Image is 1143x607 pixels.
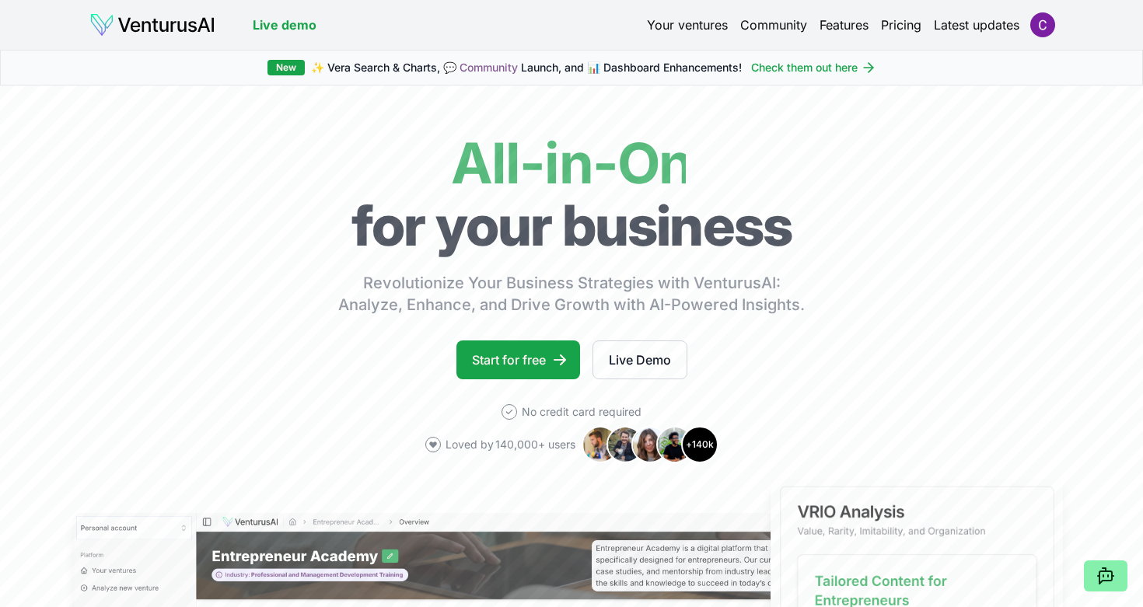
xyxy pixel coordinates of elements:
[592,340,687,379] a: Live Demo
[740,16,807,34] a: Community
[582,426,619,463] img: Avatar 1
[460,61,518,74] a: Community
[1030,12,1055,37] img: ACg8ocLBvDJx86b2Mm_qd2I7rqDjYT8MxQt8gPY6xcjcxb4vvMe_Bw=s96-c
[253,16,316,34] a: Live demo
[751,60,876,75] a: Check them out here
[934,16,1019,34] a: Latest updates
[311,60,742,75] span: ✨ Vera Search & Charts, 💬 Launch, and 📊 Dashboard Enhancements!
[606,426,644,463] img: Avatar 2
[820,16,869,34] a: Features
[89,12,215,37] img: logo
[656,426,694,463] img: Avatar 4
[456,340,580,379] a: Start for free
[881,16,921,34] a: Pricing
[267,60,305,75] div: New
[647,16,728,34] a: Your ventures
[631,426,669,463] img: Avatar 3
